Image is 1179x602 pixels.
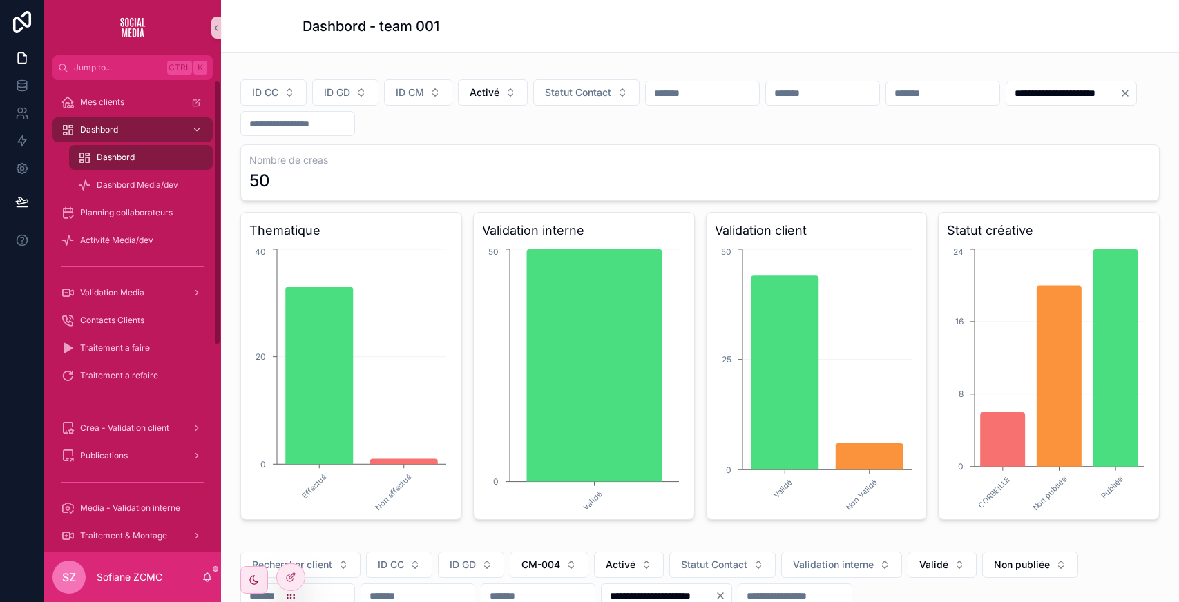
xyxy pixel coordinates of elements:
[715,221,919,240] h3: Validation client
[260,459,266,469] tspan: 0
[52,496,213,521] a: Media - Validation interne
[249,221,453,240] h3: Thematique
[955,316,964,327] tspan: 16
[80,530,167,541] span: Traitement & Montage
[240,79,307,106] button: Select Button
[256,351,266,362] tspan: 20
[908,552,977,578] button: Select Button
[255,246,266,257] tspan: 40
[80,342,150,353] span: Traitement a faire
[52,443,213,468] a: Publications
[52,363,213,388] a: Traitement a refaire
[843,478,878,512] text: Non Validé
[715,590,731,601] button: Clear
[44,80,221,552] div: scrollable content
[240,552,361,578] button: Select Button
[919,558,948,572] span: Validé
[167,61,192,75] span: Ctrl
[681,558,747,572] span: Statut Contact
[97,152,135,163] span: Dashbord
[80,124,118,135] span: Dashbord
[521,558,560,572] span: CM-004
[52,280,213,305] a: Validation Media
[669,552,776,578] button: Select Button
[771,478,794,501] text: Validé
[249,170,270,192] div: 50
[722,354,731,365] tspan: 25
[303,17,439,36] h1: Dashbord - team 001
[324,86,350,99] span: ID GD
[80,207,173,218] span: Planning collaborateurs
[97,570,162,584] p: Sofiane ZCMC
[52,523,213,548] a: Traitement & Montage
[80,315,144,326] span: Contacts Clients
[252,558,332,572] span: Rechercher client
[396,86,424,99] span: ID CM
[69,173,213,197] a: Dashbord Media/dev
[80,450,128,461] span: Publications
[715,246,919,511] div: chart
[52,55,213,80] button: Jump to...CtrlK
[470,86,499,99] span: Activé
[793,558,874,572] span: Validation interne
[52,228,213,253] a: Activité Media/dev
[947,221,1151,240] h3: Statut créative
[373,472,413,512] text: Non effectué
[958,461,964,472] tspan: 0
[493,476,499,487] tspan: 0
[384,79,452,106] button: Select Button
[52,336,213,360] a: Traitement a faire
[482,246,686,511] div: chart
[62,569,76,585] span: SZ
[1099,474,1124,500] text: Publiée
[438,552,504,578] button: Select Button
[533,79,640,106] button: Select Button
[80,287,144,298] span: Validation Media
[80,370,158,381] span: Traitement a refaire
[781,552,902,578] button: Select Button
[959,389,964,399] tspan: 8
[52,416,213,440] a: Crea - Validation client
[80,235,153,246] span: Activité Media/dev
[74,62,162,73] span: Jump to...
[994,558,1050,572] span: Non publiée
[721,246,731,257] tspan: 50
[450,558,476,572] span: ID GD
[300,472,329,501] text: Effectué
[52,117,213,142] a: Dashbord
[52,308,213,333] a: Contacts Clients
[111,17,155,39] img: App logo
[249,153,1151,167] h3: Nombre de creas
[69,145,213,170] a: Dashbord
[378,558,404,572] span: ID CC
[52,90,213,115] a: Mes clients
[947,246,1151,511] div: chart
[1120,88,1136,99] button: Clear
[545,86,611,99] span: Statut Contact
[366,552,432,578] button: Select Button
[606,558,635,572] span: Activé
[312,79,378,106] button: Select Button
[488,246,499,257] tspan: 50
[52,200,213,225] a: Planning collaborateurs
[977,474,1013,510] text: CORBEILLE
[252,86,278,99] span: ID CC
[510,552,588,578] button: Select Button
[249,246,453,511] div: chart
[982,552,1078,578] button: Select Button
[97,179,178,191] span: Dashbord Media/dev
[80,97,124,108] span: Mes clients
[80,423,169,434] span: Crea - Validation client
[581,489,604,512] text: Validé
[1031,474,1068,512] text: Non publiée
[482,221,686,240] h3: Validation interne
[80,503,180,514] span: Media - Validation interne
[726,465,731,475] tspan: 0
[594,552,664,578] button: Select Button
[458,79,528,106] button: Select Button
[195,62,206,73] span: K
[953,246,964,257] tspan: 24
